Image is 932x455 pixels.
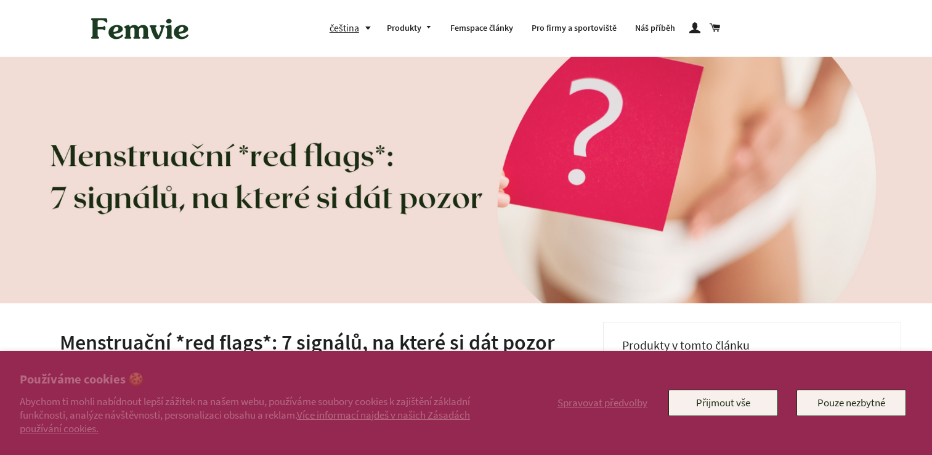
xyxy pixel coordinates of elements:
a: Pro firmy a sportoviště [522,12,626,44]
button: Spravovat předvolby [555,390,650,416]
h3: Produkty v tomto článku [622,338,882,360]
span: Spravovat předvolby [557,396,647,409]
a: Náš příběh [626,12,684,44]
a: Femspace články [441,12,522,44]
p: Abychom ti mohli nabídnout lepší zážitek na našem webu, používáme soubory cookies k zajištění zák... [20,395,511,435]
h1: Menstruační *red flags*: 7 signálů, na které si dát pozor [31,328,585,358]
button: Pouze nezbytné [796,390,906,416]
button: Přijmout vše [668,390,778,416]
img: Femvie [84,9,195,47]
button: čeština [330,20,378,36]
a: Produkty [378,12,442,44]
a: Více informací najdeš v našich Zásadách používání cookies. [20,408,470,435]
h2: Používáme cookies 🍪 [20,371,511,388]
